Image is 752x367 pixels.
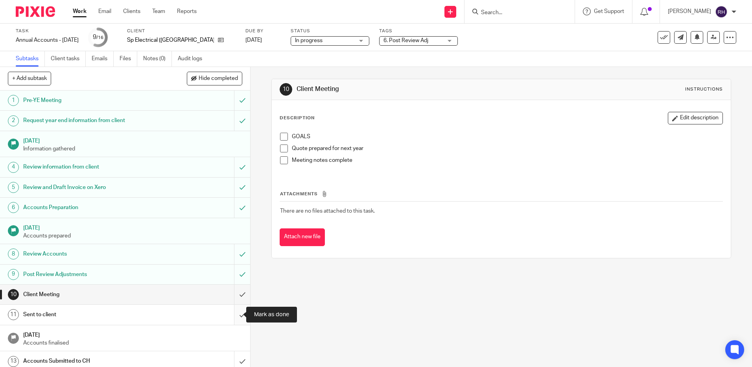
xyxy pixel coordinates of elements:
[668,112,723,124] button: Edit description
[23,222,243,232] h1: [DATE]
[295,38,323,43] span: In progress
[8,202,19,213] div: 6
[23,289,159,300] h1: Client Meeting
[92,51,114,67] a: Emails
[292,156,722,164] p: Meeting notes complete
[23,182,159,193] h1: Review and Draft Invoice on Xero
[480,9,551,17] input: Search
[51,51,86,67] a: Client tasks
[127,28,236,34] label: Client
[23,95,159,106] h1: Pre-YE Meeting
[23,329,243,339] h1: [DATE]
[23,339,243,347] p: Accounts finalised
[8,356,19,367] div: 13
[143,51,172,67] a: Notes (0)
[280,208,375,214] span: There are no files attached to this task.
[23,248,159,260] h1: Review Accounts
[127,36,214,44] p: Sp Electrical ([GEOGRAPHIC_DATA]) Ltd
[383,38,428,43] span: 6. Post Review Adj
[152,7,165,15] a: Team
[73,7,87,15] a: Work
[8,289,19,300] div: 10
[668,7,711,15] p: [PERSON_NAME]
[199,76,238,82] span: Hide completed
[280,83,292,96] div: 10
[594,9,624,14] span: Get Support
[123,7,140,15] a: Clients
[23,135,243,145] h1: [DATE]
[292,133,722,141] p: GOALS
[23,202,159,213] h1: Accounts Preparation
[8,95,19,106] div: 1
[93,33,103,42] div: 9
[16,6,55,17] img: Pixie
[23,309,159,321] h1: Sent to client
[8,162,19,173] div: 4
[8,115,19,126] div: 2
[23,145,243,153] p: Information gathered
[16,36,79,44] div: Annual Accounts - [DATE]
[8,309,19,320] div: 11
[23,355,159,367] h1: Accounts Submitted to CH
[8,72,51,85] button: + Add subtask
[8,248,19,259] div: 8
[379,28,458,34] label: Tags
[23,232,243,240] p: Accounts prepared
[23,161,159,173] h1: Review information from client
[187,72,242,85] button: Hide completed
[8,269,19,280] div: 9
[16,51,45,67] a: Subtasks
[120,51,137,67] a: Files
[297,85,518,93] h1: Client Meeting
[292,145,722,152] p: Quote prepared for next year
[177,7,197,15] a: Reports
[98,7,111,15] a: Email
[280,115,315,121] p: Description
[16,28,79,34] label: Task
[245,37,262,43] span: [DATE]
[23,115,159,126] h1: Request year end information from client
[685,86,723,93] div: Instructions
[8,182,19,193] div: 5
[280,192,318,196] span: Attachments
[178,51,208,67] a: Audit logs
[23,269,159,280] h1: Post Review Adjustments
[291,28,369,34] label: Status
[280,228,325,246] button: Attach new file
[16,36,79,44] div: Annual Accounts - January 2025
[245,28,281,34] label: Due by
[715,6,728,18] img: svg%3E
[96,35,103,40] small: /16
